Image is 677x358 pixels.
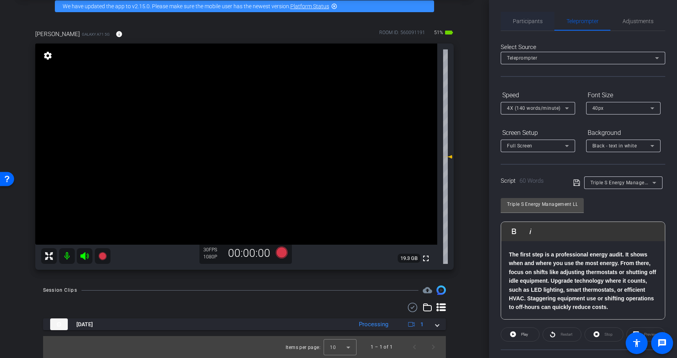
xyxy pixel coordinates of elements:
span: Play [521,332,528,336]
span: 51% [433,26,444,39]
mat-icon: accessibility [632,338,641,348]
strong: The first step is a professional energy audit. It shows when and where you use the most energy. F... [509,251,656,310]
span: Destinations for your clips [423,285,432,295]
button: Bold (⌘B) [507,224,521,239]
div: We have updated the app to v2.15.0. Please make sure the mobile user has the newest version. [55,0,434,12]
div: 1080P [203,254,223,260]
span: Full Screen [507,143,532,149]
div: 30 [203,247,223,253]
mat-icon: settings [42,51,53,60]
span: Teleprompter [507,55,537,61]
img: thumb-nail [50,318,68,330]
div: Items per page: [286,343,320,351]
span: 40px [592,105,604,111]
span: Galaxy A71 5G [82,31,110,37]
mat-icon: battery_std [444,28,454,37]
div: Processing [355,320,392,329]
div: 1 – 1 of 1 [371,343,393,351]
span: FPS [209,247,217,253]
span: Adjustments [623,18,653,24]
a: Platform Status [290,3,329,9]
span: Triple S Energy Management LLC [590,179,666,185]
span: 1 [420,320,424,329]
span: 4X (140 words/minute) [507,105,561,111]
span: 19.3 GB [398,254,420,263]
img: Session clips [436,285,446,295]
button: Next page [424,338,443,356]
div: Select Source [501,43,665,52]
div: Script [501,176,562,185]
mat-icon: cloud_upload [423,285,432,295]
button: Previous page [405,338,424,356]
mat-expansion-panel-header: thumb-nail[DATE]Processing1 [43,318,446,330]
mat-icon: message [657,338,667,348]
div: Screen Setup [501,126,575,140]
span: [DATE] [76,320,93,329]
mat-icon: info [116,31,123,38]
span: Participants [513,18,543,24]
mat-icon: 0 dB [443,152,453,162]
span: Black - text in white [592,143,637,149]
div: Background [586,126,661,140]
mat-icon: fullscreen [421,254,431,263]
mat-icon: highlight_off [331,3,337,9]
div: Font Size [586,89,661,102]
button: Play [501,327,539,342]
input: Title [507,200,577,209]
div: ROOM ID: 560091191 [379,29,425,40]
div: Session Clips [43,286,77,294]
div: 00:00:00 [223,247,275,260]
span: [PERSON_NAME] [35,30,80,38]
span: 60 Words [520,177,544,184]
span: Teleprompter [567,18,599,24]
div: Speed [501,89,575,102]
